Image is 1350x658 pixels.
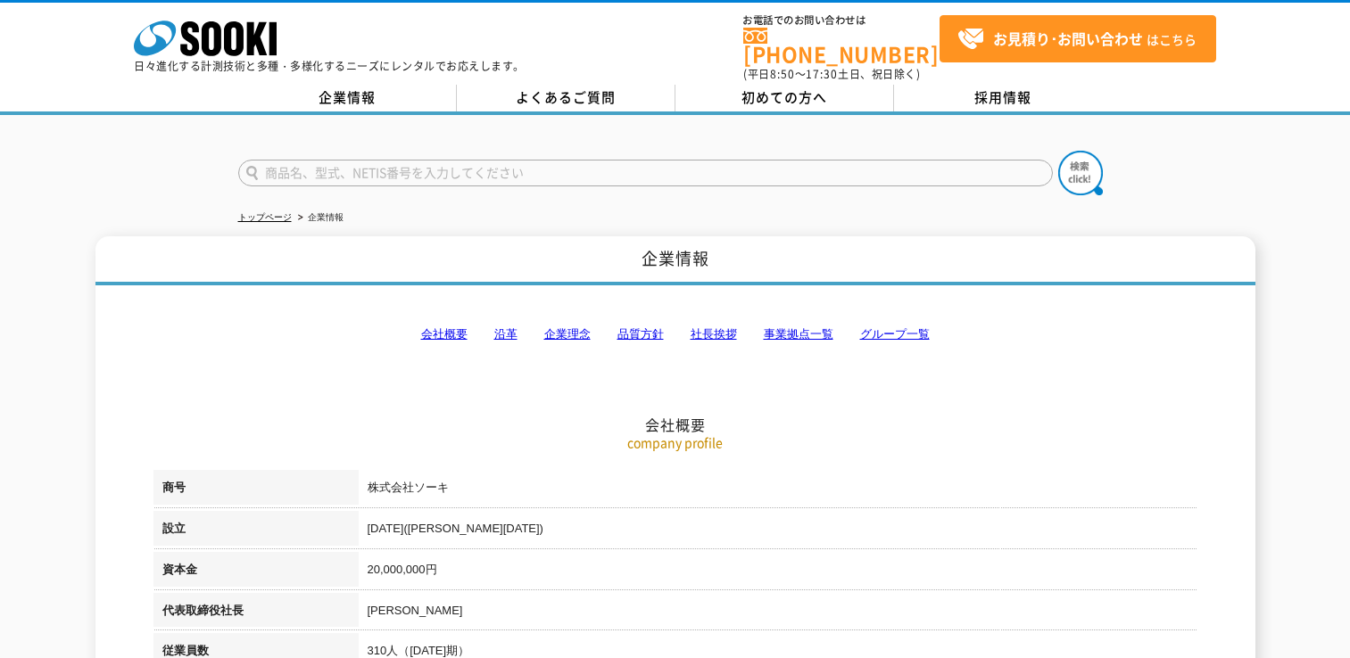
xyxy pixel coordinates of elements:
a: トップページ [238,212,292,222]
td: 株式会社ソーキ [359,470,1197,511]
td: [DATE]([PERSON_NAME][DATE]) [359,511,1197,552]
a: 会社概要 [421,327,468,341]
a: 企業情報 [238,85,457,111]
th: 商号 [153,470,359,511]
a: お見積り･お問い合わせはこちら [940,15,1216,62]
p: company profile [153,433,1197,452]
a: [PHONE_NUMBER] [743,28,940,64]
a: 採用情報 [894,85,1113,111]
a: 品質方針 [617,327,664,341]
span: お電話でのお問い合わせは [743,15,940,26]
a: グループ一覧 [860,327,930,341]
h2: 会社概要 [153,237,1197,434]
span: 初めての方へ [741,87,827,107]
a: 事業拠点一覧 [764,327,833,341]
h1: 企業情報 [95,236,1255,285]
input: 商品名、型式、NETIS番号を入力してください [238,160,1053,186]
span: 8:50 [770,66,795,82]
li: 企業情報 [294,209,344,227]
th: 設立 [153,511,359,552]
th: 資本金 [153,552,359,593]
p: 日々進化する計測技術と多種・多様化するニーズにレンタルでお応えします。 [134,61,525,71]
td: [PERSON_NAME] [359,593,1197,634]
span: 17:30 [806,66,838,82]
span: はこちら [957,26,1197,53]
a: よくあるご質問 [457,85,675,111]
td: 20,000,000円 [359,552,1197,593]
a: 企業理念 [544,327,591,341]
a: 沿革 [494,327,518,341]
a: 社長挨拶 [691,327,737,341]
strong: お見積り･お問い合わせ [993,28,1143,49]
img: btn_search.png [1058,151,1103,195]
th: 代表取締役社長 [153,593,359,634]
span: (平日 ～ 土日、祝日除く) [743,66,920,82]
a: 初めての方へ [675,85,894,111]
